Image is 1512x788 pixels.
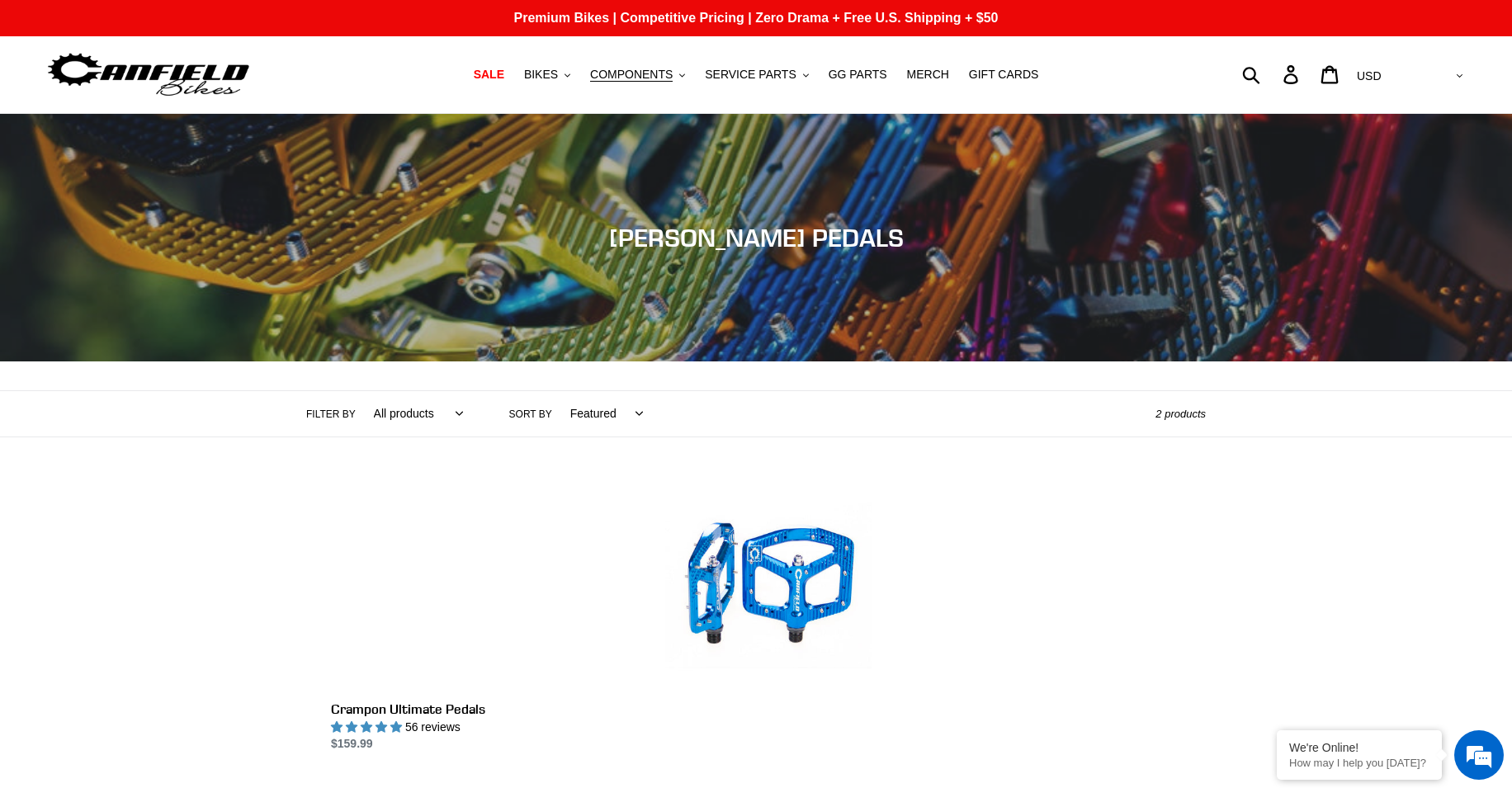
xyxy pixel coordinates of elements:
[820,64,895,86] a: GG PARTS
[899,64,957,86] a: MERCH
[582,64,693,86] button: COMPONENTS
[45,49,252,101] img: Canfield Bikes
[509,407,552,422] label: Sort by
[516,64,579,86] button: BIKES
[1251,56,1293,92] input: Search
[465,64,513,86] a: SALE
[609,223,904,252] span: [PERSON_NAME] PEDALS
[590,68,673,82] span: COMPONENTS
[829,68,887,82] span: GG PARTS
[705,68,796,82] span: SERVICE PARTS
[1155,408,1206,420] span: 2 products
[1289,741,1429,754] div: We're Online!
[961,64,1047,86] a: GIFT CARDS
[907,68,949,82] span: MERCH
[697,64,816,86] button: SERVICE PARTS
[524,68,558,82] span: BIKES
[969,68,1039,82] span: GIFT CARDS
[474,68,504,82] span: SALE
[306,407,356,422] label: Filter by
[1289,757,1429,769] p: How may I help you today?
